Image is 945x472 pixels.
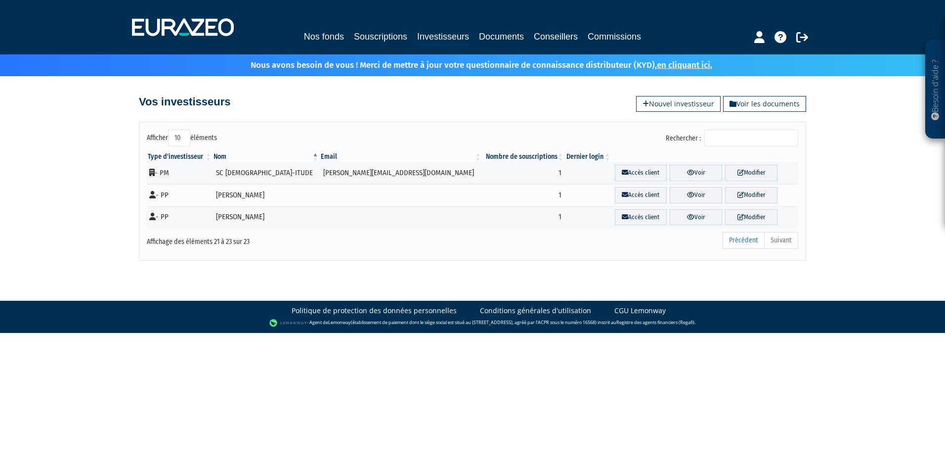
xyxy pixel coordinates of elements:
a: Investisseurs [417,30,469,45]
div: Affichage des éléments 21 à 23 sur 23 [147,231,410,247]
label: Afficher éléments [147,130,217,146]
th: Nombre de souscriptions : activer pour trier la colonne par ordre croissant [482,152,565,162]
a: Commissions [588,30,641,44]
td: - PP [147,206,213,229]
select: Afficheréléments [168,130,190,146]
a: Accès client [615,165,667,181]
a: Souscriptions [354,30,407,44]
a: Modifier [725,165,777,181]
img: logo-lemonway.png [269,318,307,328]
th: Email : activer pour trier la colonne par ordre croissant [320,152,482,162]
td: 1 [482,162,565,184]
h4: Vos investisseurs [139,96,230,108]
td: SC [DEMOGRAPHIC_DATA]-ITUDE [213,162,320,184]
p: Besoin d'aide ? [930,45,941,134]
a: Nos fonds [304,30,344,44]
td: [PERSON_NAME] [213,184,320,206]
a: Modifier [725,209,777,226]
a: Accès client [615,209,667,226]
img: 1732889491-logotype_eurazeo_blanc_rvb.png [132,18,234,36]
a: Conseillers [534,30,578,44]
a: Politique de protection des données personnelles [292,306,457,316]
a: en cliquant ici. [657,60,712,70]
td: - PM [147,162,213,184]
a: Voir [670,209,722,226]
a: Documents [479,30,524,44]
th: Nom : activer pour trier la colonne par ordre d&eacute;croissant [213,152,320,162]
label: Rechercher : [666,130,798,146]
a: Voir les documents [723,96,806,112]
a: Voir [670,187,722,203]
p: Nous avons besoin de vous ! Merci de mettre à jour votre questionnaire de connaissance distribute... [222,57,712,71]
td: 1 [482,184,565,206]
a: Précédent [723,232,765,249]
td: 1 [482,206,565,229]
th: &nbsp; [612,152,799,162]
th: Dernier login : activer pour trier la colonne par ordre croissant [565,152,612,162]
td: - PP [147,184,213,206]
a: Accès client [615,187,667,203]
a: Modifier [725,187,777,203]
td: [PERSON_NAME] [213,206,320,229]
a: Nouvel investisseur [636,96,721,112]
a: Registre des agents financiers (Regafi) [616,320,694,326]
a: Conditions générales d'utilisation [480,306,591,316]
a: Voir [670,165,722,181]
a: Lemonway [328,320,351,326]
a: CGU Lemonway [614,306,666,316]
th: Type d'investisseur : activer pour trier la colonne par ordre croissant [147,152,213,162]
td: [PERSON_NAME][EMAIL_ADDRESS][DOMAIN_NAME] [320,162,482,184]
input: Rechercher : [704,130,798,146]
div: - Agent de (établissement de paiement dont le siège social est situé au [STREET_ADDRESS], agréé p... [10,318,935,328]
